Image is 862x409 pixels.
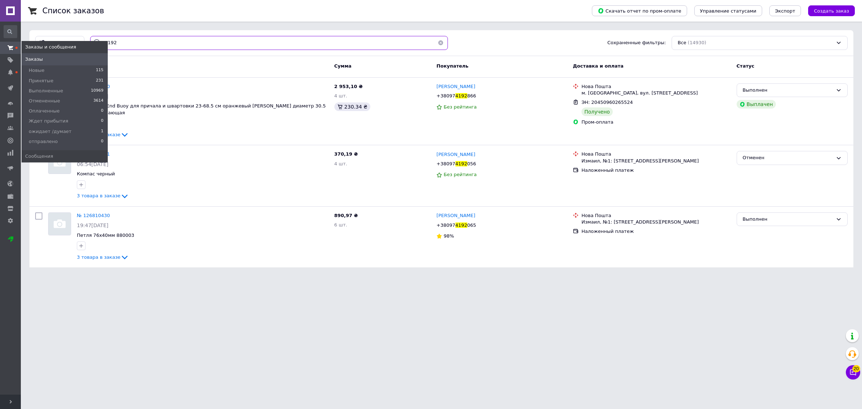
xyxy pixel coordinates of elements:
span: 890,97 ₴ [334,213,358,218]
span: 4 шт. [334,93,347,98]
span: Доставка и оплата [573,63,624,69]
span: Отмененные [29,98,60,104]
span: Оплаченные [29,108,60,114]
div: 230.34 ₴ [334,102,370,111]
span: Сообщения [25,153,53,160]
span: Заказы и сообщения [25,44,76,50]
span: Скачать отчет по пром-оплате [598,8,681,14]
span: 19:47[DATE] [77,222,108,228]
span: 3614 [93,98,103,104]
a: Сообщения [22,150,108,162]
span: Принятые [29,78,54,84]
span: Без рейтинга [444,104,477,110]
span: 4192 [455,161,467,166]
a: Компас черный [77,171,115,176]
span: 06:54[DATE] [77,161,108,167]
div: Выполнен [743,87,833,94]
div: Выплачен [737,100,776,109]
span: 0 [101,118,103,124]
button: Чат с покупателем20 [846,365,860,380]
span: Управление статусами [700,8,756,14]
a: Фото товару [48,151,71,174]
a: [PERSON_NAME] [436,83,475,90]
div: Выполнен [743,216,833,223]
span: Фильтры [49,40,71,46]
div: Наложенный платеж [581,167,731,174]
img: Фото товару [48,151,71,174]
span: отправлено [29,138,58,145]
button: Управление статусами [694,5,762,16]
span: +38097 [436,93,455,98]
span: Новые [29,67,45,74]
span: Сумма [334,63,352,69]
div: Нова Пошта [581,83,731,90]
div: Пром-оплата [581,119,731,125]
button: Скачать отчет по пром-оплате [592,5,687,16]
h1: Список заказов [42,6,104,15]
span: Сохраненные фильтры: [607,40,666,46]
span: 370,19 ₴ [334,151,358,157]
span: 4192 [455,222,467,228]
span: Заказы [25,56,43,63]
span: 20 [852,364,860,371]
a: 3 товара в заказе [77,254,129,260]
span: Покупатель [436,63,468,69]
span: 056 [467,161,476,166]
span: 1 [101,128,103,135]
a: [PERSON_NAME] [436,151,475,158]
span: Экспорт [775,8,795,14]
span: 3 товара в заказе [77,254,120,260]
span: Все [678,40,686,46]
a: Заказы [22,53,108,65]
div: Отменен [743,154,833,162]
button: Создать заказ [808,5,855,16]
a: 3 товара в заказе [77,193,129,198]
span: +38097 [436,222,455,228]
span: 0 [101,138,103,145]
span: Ждет прибытия [29,118,68,124]
span: 2 953,10 ₴ [334,84,363,89]
input: Поиск по номеру заказа, ФИО покупателя, номеру телефона, Email, номеру накладной [90,36,448,50]
span: 3 товара в заказе [77,193,120,199]
div: Получено [581,107,613,116]
div: Нова Пошта [581,151,731,157]
div: м. [GEOGRAPHIC_DATA], вул. [STREET_ADDRESS] [581,90,731,96]
span: 065 [467,222,476,228]
span: ЭН: 20450960265524 [581,100,633,105]
span: 115 [96,67,103,74]
span: (14930) [688,40,706,45]
span: 231 [96,78,103,84]
span: Статус [737,63,755,69]
span: [PERSON_NAME] [436,213,475,218]
button: Очистить [434,36,448,50]
a: Кранец Tuff End Buoy для причала и швартовки 23-68.5 см оранжевый [PERSON_NAME] диаметр 30.5 см в... [77,103,326,115]
span: Создать заказ [814,8,849,14]
span: 4 шт. [334,161,347,166]
a: № 126810430 [77,213,110,218]
span: 6 шт. [334,222,347,228]
img: Фото товару [48,213,71,235]
a: Фото товару [48,212,71,235]
div: Наложенный платеж [581,228,731,235]
div: Нова Пошта [581,212,731,219]
span: 866 [467,93,476,98]
span: 10969 [91,88,103,94]
div: Измаил, №1: [STREET_ADDRESS][PERSON_NAME] [581,219,731,225]
a: Создать заказ [801,8,855,13]
span: [PERSON_NAME] [436,152,475,157]
span: Без рейтинга [444,172,477,177]
div: Измаил, №1: [STREET_ADDRESS][PERSON_NAME] [581,158,731,164]
span: +38097 [436,161,455,166]
span: ожидает /думает [29,128,71,135]
span: 98% [444,233,454,239]
a: [PERSON_NAME] [436,212,475,219]
span: 4192 [455,93,467,98]
span: [PERSON_NAME] [436,84,475,89]
span: 0 [101,108,103,114]
a: Петля 76х40мм 880003 [77,233,134,238]
button: Экспорт [769,5,801,16]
